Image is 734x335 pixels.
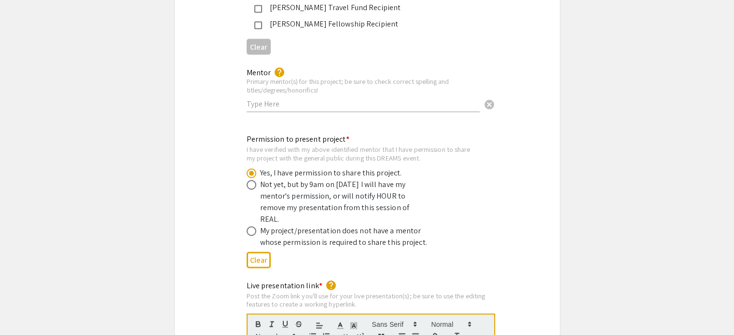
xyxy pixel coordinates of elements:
[247,39,271,54] button: Clear
[260,167,402,178] div: Yes, I have permission to share this project.
[247,145,472,161] div: I have verified with my above identified mentor that I have permission to share my project with t...
[7,292,41,328] iframe: Chat
[480,94,499,113] button: Clear
[247,252,271,268] button: Clear
[274,66,285,78] mat-icon: help
[247,67,271,77] mat-label: Mentor
[247,134,349,144] mat-label: Permission to present project
[484,98,495,110] span: cancel
[260,225,429,248] div: My project/presentation does not have a mentor whose permission is required to share this project.
[247,291,495,308] div: Post the Zoom link you'll use for your live presentation(s); be sure to use the editing features ...
[247,98,480,108] input: Type Here
[260,178,429,225] div: Not yet, but by 9am on [DATE] I will have my mentor's permission, or will notify HOUR to remove m...
[262,18,465,30] div: [PERSON_NAME] Fellowship Recipient
[262,2,465,13] div: [PERSON_NAME] Travel Fund Recipient
[247,77,480,94] div: Primary mentor(s) for this project; be sure to check correct spelling and titles/degrees/honorifics!
[247,280,322,290] mat-label: Live presentation link
[325,279,337,291] mat-icon: help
